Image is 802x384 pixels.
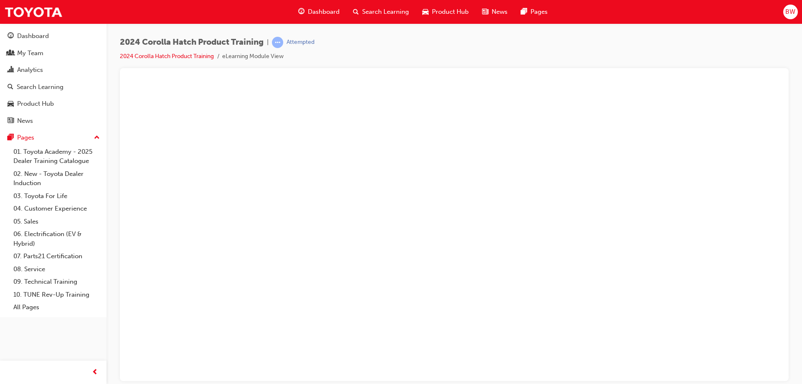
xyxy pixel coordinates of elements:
[8,84,13,91] span: search-icon
[530,7,548,17] span: Pages
[10,250,103,263] a: 07. Parts21 Certification
[10,202,103,215] a: 04. Customer Experience
[8,50,14,57] span: people-icon
[362,7,409,17] span: Search Learning
[17,99,54,109] div: Product Hub
[10,168,103,190] a: 02. New - Toyota Dealer Induction
[10,190,103,203] a: 03. Toyota For Life
[3,46,103,61] a: My Team
[10,145,103,168] a: 01. Toyota Academy - 2025 Dealer Training Catalogue
[3,62,103,78] a: Analytics
[8,33,14,40] span: guage-icon
[492,7,508,17] span: News
[267,38,269,47] span: |
[422,7,429,17] span: car-icon
[475,3,514,20] a: news-iconNews
[8,117,14,125] span: news-icon
[222,52,284,61] li: eLearning Module View
[514,3,554,20] a: pages-iconPages
[482,7,488,17] span: news-icon
[346,3,416,20] a: search-iconSearch Learning
[8,66,14,74] span: chart-icon
[120,53,214,60] a: 2024 Corolla Hatch Product Training
[287,38,315,46] div: Attempted
[3,130,103,145] button: Pages
[308,7,340,17] span: Dashboard
[416,3,475,20] a: car-iconProduct Hub
[17,31,49,41] div: Dashboard
[521,7,527,17] span: pages-icon
[3,27,103,130] button: DashboardMy TeamAnalyticsSearch LearningProduct HubNews
[94,132,100,143] span: up-icon
[120,38,264,47] span: 2024 Corolla Hatch Product Training
[10,288,103,301] a: 10. TUNE Rev-Up Training
[353,7,359,17] span: search-icon
[298,7,305,17] span: guage-icon
[783,5,798,19] button: BW
[3,96,103,112] a: Product Hub
[10,215,103,228] a: 05. Sales
[785,7,795,17] span: BW
[10,275,103,288] a: 09. Technical Training
[17,65,43,75] div: Analytics
[10,301,103,314] a: All Pages
[10,263,103,276] a: 08. Service
[17,48,43,58] div: My Team
[17,133,34,142] div: Pages
[3,79,103,95] a: Search Learning
[8,134,14,142] span: pages-icon
[17,82,63,92] div: Search Learning
[4,3,63,21] img: Trak
[92,367,98,378] span: prev-icon
[17,116,33,126] div: News
[8,100,14,108] span: car-icon
[292,3,346,20] a: guage-iconDashboard
[3,28,103,44] a: Dashboard
[3,113,103,129] a: News
[432,7,469,17] span: Product Hub
[272,37,283,48] span: learningRecordVerb_ATTEMPT-icon
[10,228,103,250] a: 06. Electrification (EV & Hybrid)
